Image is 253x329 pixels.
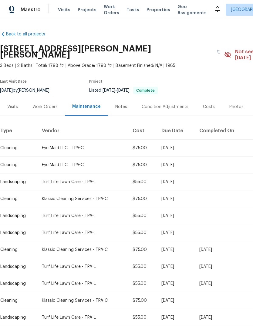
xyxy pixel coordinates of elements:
div: Eye Maid LLC - TPA-C [42,145,123,151]
div: [DATE] [161,298,190,304]
div: [DATE] [161,162,190,168]
div: $75.00 [133,298,152,304]
span: Visits [58,7,70,13]
div: Visits [7,104,18,110]
span: Geo Assignments [177,4,207,16]
div: Landscaping [0,281,32,287]
div: Maintenance [72,104,101,110]
div: Turf Life Lawn Care - TPA-L [42,179,123,185]
span: Maestro [21,7,41,13]
div: Turf Life Lawn Care - TPA-L [42,213,123,219]
span: Tasks [126,8,139,12]
div: [DATE] [161,247,190,253]
div: [DATE] [161,314,190,321]
div: Notes [115,104,127,110]
div: Klassic Cleaning Services - TPA-C [42,247,123,253]
th: Due Date [157,123,194,140]
div: Turf Life Lawn Care - TPA-L [42,281,123,287]
div: Klassic Cleaning Services - TPA-C [42,196,123,202]
div: [DATE] [161,179,190,185]
div: $75.00 [133,247,152,253]
div: Cleaning [0,162,32,168]
div: [DATE] [161,196,190,202]
div: [DATE] [161,213,190,219]
div: Landscaping [0,264,32,270]
span: Project [89,80,103,83]
div: $75.00 [133,162,152,168]
div: Cleaning [0,298,32,304]
div: Eye Maid LLC - TPA-C [42,162,123,168]
div: $75.00 [133,145,152,151]
div: Landscaping [0,213,32,219]
span: Properties [147,7,170,13]
div: Turf Life Lawn Care - TPA-L [42,314,123,321]
div: Cleaning [0,145,32,151]
div: Turf Life Lawn Care - TPA-L [42,264,123,270]
button: Copy Address [213,46,224,57]
div: $55.00 [133,264,152,270]
div: $55.00 [133,213,152,219]
span: Projects [78,7,96,13]
th: Vendor [37,123,128,140]
div: Turf Life Lawn Care - TPA-L [42,230,123,236]
span: Listed [89,88,158,93]
div: [DATE] [161,145,190,151]
div: Cleaning [0,247,32,253]
div: Landscaping [0,179,32,185]
div: $75.00 [133,196,152,202]
div: Klassic Cleaning Services - TPA-C [42,298,123,304]
div: $55.00 [133,314,152,321]
div: Work Orders [32,104,58,110]
div: [DATE] [161,230,190,236]
span: [DATE] [103,88,115,93]
div: Costs [203,104,215,110]
span: - [103,88,130,93]
span: Work Orders [104,4,119,16]
div: Landscaping [0,230,32,236]
span: Complete [134,89,157,92]
div: $55.00 [133,230,152,236]
th: Cost [128,123,157,140]
div: Photos [229,104,244,110]
div: Landscaping [0,314,32,321]
span: [DATE] [117,88,130,93]
div: [DATE] [161,281,190,287]
div: $55.00 [133,179,152,185]
div: [DATE] [161,264,190,270]
div: Cleaning [0,196,32,202]
div: $55.00 [133,281,152,287]
div: Condition Adjustments [142,104,188,110]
